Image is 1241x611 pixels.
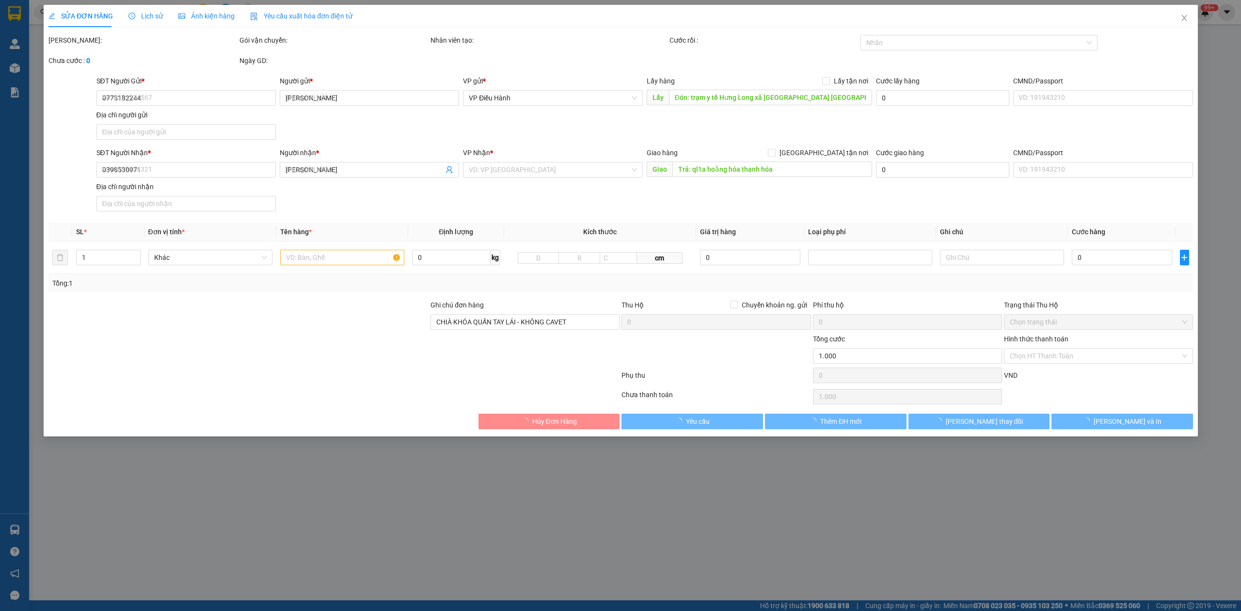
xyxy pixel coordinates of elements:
[430,314,620,330] input: Ghi chú đơn hàng
[430,301,484,309] label: Ghi chú đơn hàng
[463,149,490,157] span: VP Nhận
[52,278,478,289] div: Tổng: 1
[1094,416,1161,427] span: [PERSON_NAME] và In
[239,35,429,46] div: Gói vận chuyển:
[280,76,459,86] div: Người gửi
[1071,228,1105,236] span: Cước hàng
[128,13,135,19] span: clock-circle
[875,90,1009,106] input: Cước lấy hàng
[1180,14,1188,22] span: close
[646,90,668,105] span: Lấy
[280,250,404,265] input: VD: Bàn, Ghế
[945,416,1023,427] span: [PERSON_NAME] thay đổi
[1003,371,1017,379] span: VND
[775,147,872,158] span: [GEOGRAPHIC_DATA] tận nơi
[620,370,811,387] div: Phụ thu
[621,301,644,309] span: Thu Hộ
[1013,147,1193,158] div: CMND/Passport
[646,149,677,157] span: Giao hàng
[1170,5,1197,32] button: Close
[445,166,453,174] span: user-add
[96,196,275,211] input: Địa chỉ của người nhận
[250,12,352,20] span: Yêu cầu xuất hóa đơn điện tử
[936,223,1067,241] th: Ghi chú
[178,12,235,20] span: Ảnh kiện hàng
[250,13,258,20] img: icon
[518,252,559,264] input: D
[96,147,275,158] div: SĐT Người Nhận
[48,55,238,66] div: Chưa cước :
[875,149,923,157] label: Cước giao hàng
[669,35,859,46] div: Cước rồi :
[1180,254,1188,261] span: plus
[96,110,275,120] div: Địa chỉ người gửi
[1003,335,1068,343] label: Hình thức thanh toán
[96,76,275,86] div: SĐT Người Gửi
[76,228,84,236] span: SL
[478,414,620,429] button: Hủy Đơn Hàng
[491,250,500,265] span: kg
[1013,76,1193,86] div: CMND/Passport
[1003,300,1193,310] div: Trạng thái Thu Hộ
[646,161,672,177] span: Giao
[96,181,275,192] div: Địa chỉ người nhận
[558,252,600,264] input: R
[148,228,184,236] span: Đơn vị tính
[621,414,763,429] button: Yêu cầu
[810,418,820,424] span: loading
[48,13,55,19] span: edit
[820,416,861,427] span: Thêm ĐH mới
[908,414,1050,429] button: [PERSON_NAME] thay đổi
[439,228,473,236] span: Định lượng
[48,35,238,46] div: [PERSON_NAME]:
[239,55,429,66] div: Ngày GD:
[463,76,642,86] div: VP gửi
[469,91,636,105] span: VP Điều Hành
[700,228,735,236] span: Giá trị hàng
[86,57,90,64] b: 0
[280,147,459,158] div: Người nhận
[521,418,532,424] span: loading
[154,250,266,265] span: Khác
[532,416,576,427] span: Hủy Đơn Hàng
[599,252,636,264] input: C
[636,252,682,264] span: cm
[765,414,907,429] button: Thêm ĐH mới
[430,35,668,46] div: Nhân viên tạo:
[128,12,163,20] span: Lịch sử
[1009,315,1187,329] span: Chọn trạng thái
[939,250,1064,265] input: Ghi Chú
[280,228,311,236] span: Tên hàng
[52,250,68,265] button: delete
[829,76,872,86] span: Lấy tận nơi
[672,161,872,177] input: Dọc đường
[1083,418,1094,424] span: loading
[178,13,185,19] span: picture
[1179,250,1189,265] button: plus
[668,90,872,105] input: Dọc đường
[812,300,1002,314] div: Phí thu hộ
[48,12,113,20] span: SỬA ĐƠN HÀNG
[935,418,945,424] span: loading
[1051,414,1193,429] button: [PERSON_NAME] và In
[646,77,674,85] span: Lấy hàng
[96,124,275,140] input: Địa chỉ của người gửi
[675,418,685,424] span: loading
[875,77,919,85] label: Cước lấy hàng
[737,300,811,310] span: Chuyển khoản ng. gửi
[583,228,617,236] span: Kích thước
[685,416,709,427] span: Yêu cầu
[875,162,1009,177] input: Cước giao hàng
[620,389,811,406] div: Chưa thanh toán
[804,223,936,241] th: Loại phụ phí
[812,335,844,343] span: Tổng cước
